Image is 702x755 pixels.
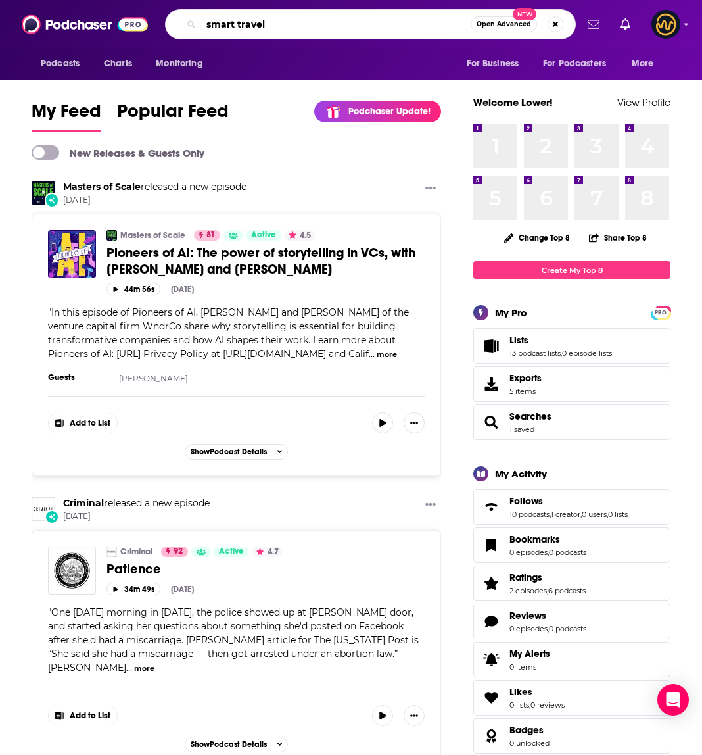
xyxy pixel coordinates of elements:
span: 81 [206,229,215,242]
h3: released a new episode [63,181,246,193]
span: One [DATE] morning in [DATE], the police showed up at [PERSON_NAME] door, and started asking her ... [48,606,419,673]
div: Open Intercom Messenger [657,684,689,716]
span: Follows [473,489,670,525]
span: Searches [509,410,551,422]
span: Badges [473,718,670,754]
a: Follows [478,498,504,516]
span: Likes [509,686,532,698]
button: Show More Button [404,412,425,433]
span: More [632,55,654,73]
img: Criminal [106,547,117,557]
div: My Pro [495,306,527,319]
a: 92 [161,547,188,557]
img: Podchaser - Follow, Share and Rate Podcasts [22,12,148,37]
a: Patience [106,561,425,577]
a: 0 lists [608,510,628,519]
span: , [547,586,548,595]
span: Likes [473,680,670,716]
span: For Podcasters [543,55,606,73]
span: Charts [104,55,132,73]
a: [PERSON_NAME] [119,374,188,383]
button: Show profile menu [651,10,680,39]
img: Pioneers of AI: The power of storytelling in VCs, with Jeffrey Katzenberg and ChenLi Wang [48,230,96,278]
button: open menu [534,51,625,76]
a: Masters of Scale [63,181,141,193]
span: 0 items [509,662,550,671]
a: Lists [478,337,504,355]
a: New Releases & Guests Only [32,145,204,160]
span: 5 items [509,387,542,396]
h3: released a new episode [63,497,210,510]
div: My Activity [495,468,547,480]
button: Show More Button [49,705,117,726]
button: ShowPodcast Details [185,444,289,460]
a: Likes [478,689,504,707]
span: Podcasts [41,55,80,73]
a: 10 podcasts [509,510,550,519]
a: 0 unlocked [509,739,550,748]
a: 2 episodes [509,586,547,595]
a: Show notifications dropdown [582,13,605,36]
span: , [548,624,549,633]
a: 1 creator [551,510,580,519]
a: 0 episode lists [562,349,612,358]
button: Show More Button [404,705,425,726]
span: , [607,510,608,519]
img: Masters of Scale [106,230,117,241]
span: ... [126,662,132,673]
a: My Feed [32,100,101,132]
span: Patience [106,561,161,577]
a: 0 lists [509,700,529,710]
span: Lists [509,334,528,346]
span: [DATE] [63,195,246,206]
span: Badges [509,724,544,736]
a: Active [214,547,249,557]
button: Show More Button [420,181,441,197]
button: more [377,349,397,360]
a: Follows [509,495,628,507]
span: Reviews [473,604,670,639]
a: 0 episodes [509,548,548,557]
p: Podchaser Update! [348,106,431,117]
span: Add to List [70,711,110,721]
a: 0 podcasts [549,624,586,633]
button: Share Top 8 [588,225,647,251]
span: New [513,8,536,20]
button: more [134,663,154,674]
a: Active [246,230,281,241]
a: Reviews [478,612,504,631]
img: Patience [48,547,96,595]
button: ShowPodcast Details [185,737,289,752]
a: Badges [478,727,504,745]
a: PRO [653,307,668,317]
a: Reviews [509,610,586,621]
a: Create My Top 8 [473,261,670,279]
a: Badges [509,724,550,736]
h3: Guests [48,372,107,383]
a: Bookmarks [478,536,504,554]
a: Lists [509,334,612,346]
span: , [561,349,562,358]
span: My Alerts [478,650,504,669]
a: My Alerts [473,642,670,677]
img: Masters of Scale [32,181,55,205]
span: Pioneers of AI: The power of storytelling in VCs, with [PERSON_NAME] and [PERSON_NAME] [106,245,415,278]
a: 0 episodes [509,624,548,633]
span: Exports [478,375,504,393]
a: 81 [194,230,220,241]
a: 0 podcasts [549,548,586,557]
a: Criminal [120,547,152,557]
a: Ratings [509,572,586,583]
span: Reviews [509,610,546,621]
a: View Profile [617,96,670,109]
span: PRO [653,308,668,318]
span: For Business [467,55,519,73]
button: 4.5 [285,230,315,241]
div: Search podcasts, credits, & more... [165,9,576,39]
span: " [48,306,409,360]
a: Bookmarks [509,533,586,545]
